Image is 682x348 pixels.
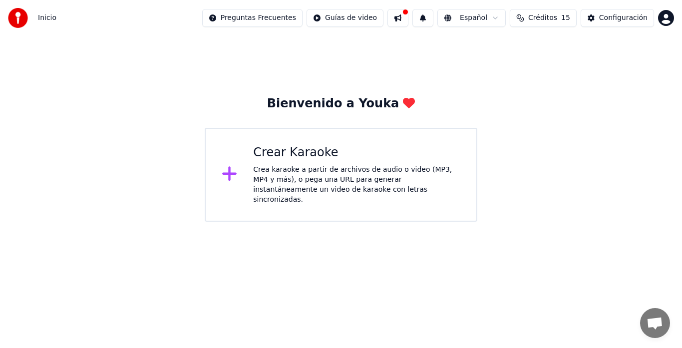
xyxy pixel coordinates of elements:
button: Créditos15 [510,9,577,27]
button: Preguntas Frecuentes [202,9,303,27]
span: 15 [561,13,570,23]
nav: breadcrumb [38,13,56,23]
img: youka [8,8,28,28]
button: Configuración [581,9,654,27]
span: Inicio [38,13,56,23]
div: Bienvenido a Youka [267,96,415,112]
div: Chat abierto [640,308,670,338]
div: Configuración [599,13,648,23]
button: Guías de video [307,9,383,27]
div: Crear Karaoke [253,145,460,161]
div: Crea karaoke a partir de archivos de audio o video (MP3, MP4 y más), o pega una URL para generar ... [253,165,460,205]
span: Créditos [528,13,557,23]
